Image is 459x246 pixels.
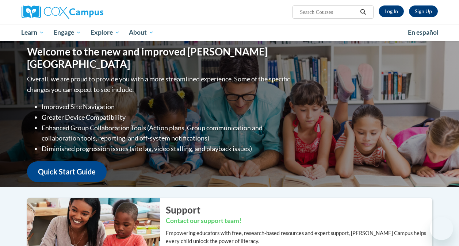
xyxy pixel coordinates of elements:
span: Learn [21,28,44,37]
iframe: Button to launch messaging window [430,217,453,240]
input: Search Courses [299,8,357,16]
p: Overall, we are proud to provide you with a more streamlined experience. Some of the specific cha... [27,74,292,95]
span: En español [408,28,439,36]
a: Register [409,5,438,17]
span: Engage [54,28,81,37]
p: Empowering educators with free, research-based resources and expert support, [PERSON_NAME] Campus... [166,229,432,245]
h1: Welcome to the new and improved [PERSON_NAME][GEOGRAPHIC_DATA] [27,46,292,70]
a: Cox Campus [22,5,153,19]
span: About [129,28,154,37]
li: Improved Site Navigation [42,101,292,112]
a: Engage [49,24,86,41]
button: Search [357,8,368,16]
li: Greater Device Compatibility [42,112,292,123]
a: Quick Start Guide [27,161,107,182]
a: Log In [379,5,404,17]
a: Explore [86,24,125,41]
a: Learn [17,24,49,41]
h3: Contact our support team! [166,216,432,226]
h2: Support [166,203,432,216]
img: Cox Campus [22,5,103,19]
a: En español [403,25,443,40]
li: Enhanced Group Collaboration Tools (Action plans, Group communication and collaboration tools, re... [42,123,292,144]
span: Explore [91,28,120,37]
li: Diminished progression issues (site lag, video stalling, and playback issues) [42,143,292,154]
div: Main menu [16,24,443,41]
a: About [124,24,158,41]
